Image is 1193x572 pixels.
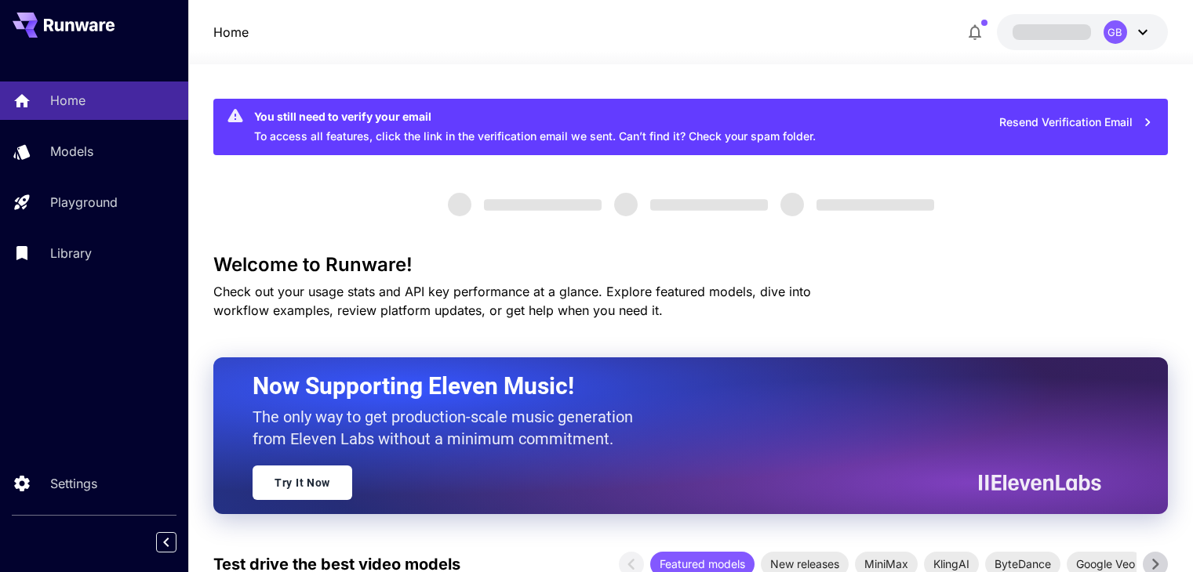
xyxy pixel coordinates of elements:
span: Check out your usage stats and API key performance at a glance. Explore featured models, dive int... [213,284,811,318]
h2: Now Supporting Eleven Music! [253,371,1089,401]
span: ByteDance [985,556,1060,572]
div: GB [1104,20,1127,44]
p: Settings [50,474,97,493]
h3: Welcome to Runware! [213,254,1168,276]
p: Home [50,91,85,110]
span: Featured models [650,556,755,572]
div: Collapse sidebar [168,528,188,556]
div: You still need to verify your email [254,108,816,125]
div: To access all features, click the link in the verification email we sent. Can’t find it? Check yo... [254,103,816,150]
span: KlingAI [924,556,979,572]
p: Library [50,244,92,262]
p: Playground [50,193,118,212]
button: GB [997,14,1168,50]
a: Try It Now [253,465,352,500]
p: Models [50,142,93,161]
button: Resend Verification Email [991,107,1162,139]
span: Google Veo [1067,556,1144,572]
p: The only way to get production-scale music generation from Eleven Labs without a minimum commitment. [253,406,645,450]
button: Collapse sidebar [156,532,176,552]
nav: breadcrumb [213,23,249,42]
a: Home [213,23,249,42]
span: MiniMax [855,556,918,572]
span: New releases [761,556,849,572]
